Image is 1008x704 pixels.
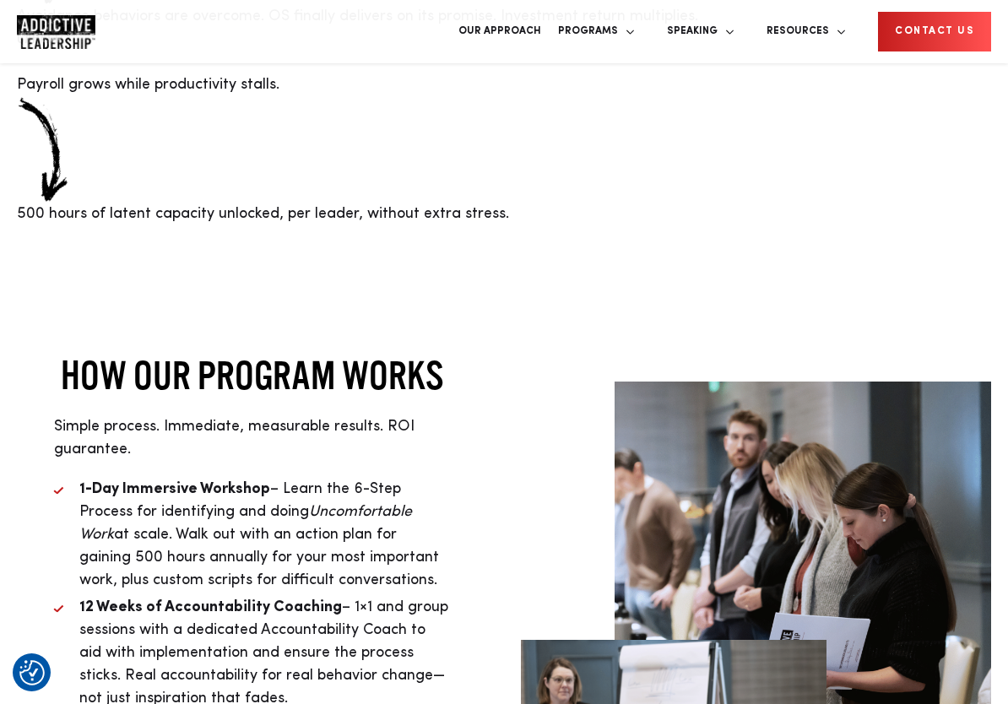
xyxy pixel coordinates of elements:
[54,352,450,398] h2: HOW OUR PROGRAM WORKS
[79,527,439,588] span: at scale. Walk out with an action plan for gaining 500 hours annually for your most important wor...
[17,73,991,96] div: Payroll grows while productivity stalls.
[79,481,270,496] b: 1-Day Immersive Workshop
[79,599,342,615] b: 12 Weeks of Accountability Coaching
[17,15,118,49] a: Home
[19,660,45,685] button: Consent Preferences
[19,660,45,685] img: Revisit consent button
[17,15,95,49] img: Company Logo
[878,12,991,51] a: CONTACT US
[17,203,991,225] div: 500 hours of latent capacity unlocked, per leader, without extra stress.
[54,419,415,457] span: Simple process. Immediate, measurable results. ROI guarantee.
